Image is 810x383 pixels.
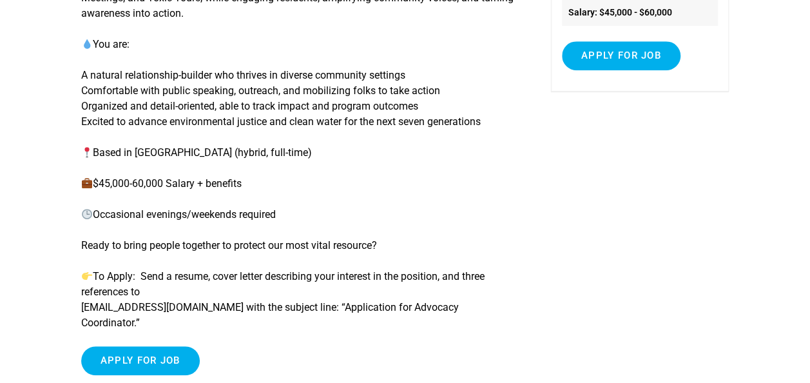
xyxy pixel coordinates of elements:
input: Apply for job [81,346,200,375]
p: Occasional evenings/weekends required [81,207,519,222]
img: 💼 [82,178,92,188]
img: 💧 [82,39,92,49]
p: Ready to bring people together to protect our most vital resource? [81,238,519,253]
p: A natural relationship-builder who thrives in diverse community settings Comfortable with public ... [81,68,519,130]
p: To Apply: Send a resume, cover letter describing your interest in the position, and three referen... [81,269,519,331]
p: Based in [GEOGRAPHIC_DATA] (hybrid, full-time) [81,145,519,161]
img: 🕒 [82,209,92,219]
img: 📍 [82,147,92,157]
p: $45,000-60,000 Salary + benefits [81,176,519,191]
input: Apply for job [562,41,680,70]
p: You are: [81,37,519,52]
img: 👉 [82,271,92,281]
